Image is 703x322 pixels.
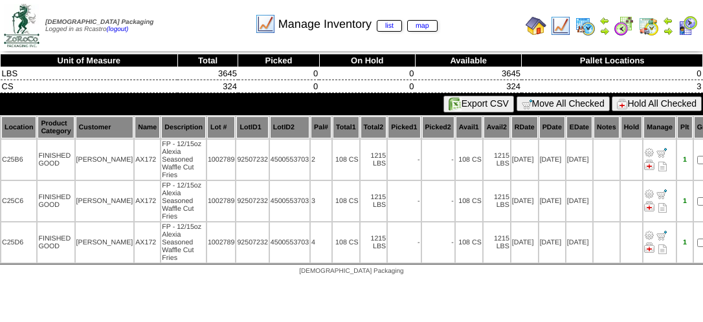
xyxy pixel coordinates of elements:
[539,222,565,263] td: [DATE]
[76,116,134,138] th: Customer
[422,181,454,221] td: -
[161,181,206,221] td: FP - 12/15oz Alexia Seasoned Waffle Cut Fries
[656,230,667,241] img: Move
[484,181,510,221] td: 1215 LBS
[135,116,160,138] th: Name
[644,242,654,253] img: Manage Hold
[456,116,482,138] th: Avail1
[333,181,359,221] td: 108 CS
[644,160,654,170] img: Manage Hold
[443,96,514,113] button: Export CSV
[422,222,454,263] td: -
[566,222,592,263] td: [DATE]
[238,54,319,67] th: Picked
[270,181,309,221] td: 4500553703
[1,54,178,67] th: Unit of Measure
[177,67,238,80] td: 3645
[663,26,673,36] img: arrowright.gif
[566,140,592,180] td: [DATE]
[45,19,153,33] span: Logged in as Rcastro
[311,222,331,263] td: 4
[207,222,236,263] td: 1002789
[38,140,74,180] td: FINISHED GOOD
[76,140,134,180] td: [PERSON_NAME]
[319,54,415,67] th: On Hold
[45,19,153,26] span: [DEMOGRAPHIC_DATA] Packaging
[656,189,667,199] img: Move
[638,16,659,36] img: calendarinout.gif
[361,140,387,180] td: 1215 LBS
[678,239,692,246] div: 1
[456,140,482,180] td: 108 CS
[319,67,415,80] td: 0
[678,197,692,205] div: 1
[388,222,420,263] td: -
[644,230,654,241] img: Adjust
[1,140,36,180] td: C25B6
[38,116,74,138] th: Product Category
[621,116,643,138] th: Hold
[161,116,206,138] th: Description
[135,181,160,221] td: AX172
[522,67,703,80] td: 0
[333,116,359,138] th: Total1
[522,80,703,93] td: 3
[255,14,276,34] img: line_graph.gif
[644,147,654,158] img: Adjust
[388,140,420,180] td: -
[566,181,592,221] td: [DATE]
[522,54,703,67] th: Pallet Locations
[1,80,178,93] td: CS
[539,181,565,221] td: [DATE]
[236,116,268,138] th: LotID1
[1,116,36,138] th: Location
[415,80,521,93] td: 324
[614,16,634,36] img: calendarblend.gif
[270,222,309,263] td: 4500553703
[236,222,268,263] td: 92507232
[388,116,420,138] th: Picked1
[456,222,482,263] td: 108 CS
[135,222,160,263] td: AX172
[511,116,538,138] th: RDate
[617,99,627,109] img: hold.gif
[575,16,596,36] img: calendarprod.gif
[415,67,521,80] td: 3645
[484,140,510,180] td: 1215 LBS
[511,222,538,263] td: [DATE]
[311,181,331,221] td: 3
[663,16,673,26] img: arrowleft.gif
[599,16,610,26] img: arrowleft.gif
[484,222,510,263] td: 1215 LBS
[517,96,610,111] button: Move All Checked
[658,203,667,213] i: Note
[4,4,39,47] img: zoroco-logo-small.webp
[236,181,268,221] td: 92507232
[161,140,206,180] td: FP - 12/15oz Alexia Seasoned Waffle Cut Fries
[236,140,268,180] td: 92507232
[658,244,667,254] i: Note
[238,80,319,93] td: 0
[107,26,129,33] a: (logout)
[449,98,462,111] img: excel.gif
[311,140,331,180] td: 2
[656,147,667,158] img: Move
[511,140,538,180] td: [DATE]
[278,17,438,31] span: Manage Inventory
[484,116,510,138] th: Avail2
[361,222,387,263] td: 1215 LBS
[333,222,359,263] td: 108 CS
[594,116,619,138] th: Notes
[550,16,571,36] img: line_graph.gif
[38,222,74,263] td: FINISHED GOOD
[1,181,36,221] td: C25C6
[207,116,236,138] th: Lot #
[422,140,454,180] td: -
[38,181,74,221] td: FINISHED GOOD
[388,181,420,221] td: -
[319,80,415,93] td: 0
[177,80,238,93] td: 324
[361,116,387,138] th: Total2
[415,54,521,67] th: Available
[612,96,702,111] button: Hold All Checked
